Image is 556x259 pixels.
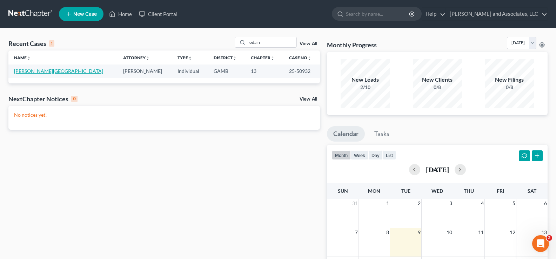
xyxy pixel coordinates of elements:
[383,150,396,160] button: list
[446,228,453,237] span: 10
[426,166,449,173] h2: [DATE]
[8,39,54,48] div: Recent Cases
[233,56,237,60] i: unfold_more
[71,96,78,102] div: 0
[49,40,54,47] div: 1
[327,41,377,49] h3: Monthly Progress
[351,150,368,160] button: week
[547,235,552,241] span: 2
[341,84,390,91] div: 2/10
[464,188,474,194] span: Thu
[289,55,312,60] a: Case Nounfold_more
[368,126,396,142] a: Tasks
[177,55,192,60] a: Typeunfold_more
[431,188,443,194] span: Wed
[354,228,359,237] span: 7
[512,199,516,207] span: 5
[214,55,237,60] a: Districtunfold_more
[307,56,312,60] i: unfold_more
[188,56,192,60] i: unfold_more
[14,68,103,74] a: [PERSON_NAME][GEOGRAPHIC_DATA]
[541,228,548,237] span: 13
[480,199,484,207] span: 4
[118,64,172,77] td: [PERSON_NAME]
[283,64,320,77] td: 25-50932
[413,76,462,84] div: New Clients
[106,8,135,20] a: Home
[270,56,275,60] i: unfold_more
[401,188,410,194] span: Tue
[8,95,78,103] div: NextChapter Notices
[485,84,534,91] div: 0/8
[543,199,548,207] span: 6
[446,8,547,20] a: [PERSON_NAME] and Associates, LLC
[341,76,390,84] div: New Leads
[386,228,390,237] span: 8
[172,64,208,77] td: Individual
[73,12,97,17] span: New Case
[300,97,317,102] a: View All
[135,8,181,20] a: Client Portal
[27,56,31,60] i: unfold_more
[386,199,390,207] span: 1
[485,76,534,84] div: New Filings
[417,228,421,237] span: 9
[245,64,283,77] td: 13
[208,64,246,77] td: GAMB
[300,41,317,46] a: View All
[528,188,536,194] span: Sat
[14,55,31,60] a: Nameunfold_more
[449,199,453,207] span: 3
[351,199,359,207] span: 31
[123,55,150,60] a: Attorneyunfold_more
[497,188,504,194] span: Fri
[413,84,462,91] div: 0/8
[251,55,275,60] a: Chapterunfold_more
[338,188,348,194] span: Sun
[509,228,516,237] span: 12
[368,150,383,160] button: day
[146,56,150,60] i: unfold_more
[477,228,484,237] span: 11
[247,37,296,47] input: Search by name...
[368,188,380,194] span: Mon
[422,8,446,20] a: Help
[14,111,314,118] p: No notices yet!
[327,126,365,142] a: Calendar
[532,235,549,252] iframe: Intercom live chat
[346,7,410,20] input: Search by name...
[417,199,421,207] span: 2
[332,150,351,160] button: month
